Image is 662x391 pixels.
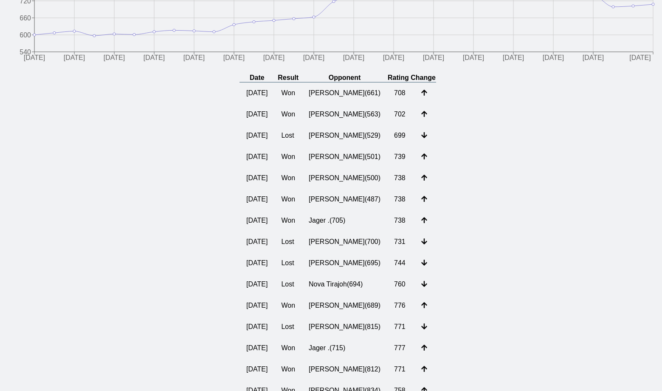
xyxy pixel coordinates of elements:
[20,48,31,56] tspan: 540
[223,54,245,62] tspan: [DATE]
[387,231,414,252] td: 731
[239,146,274,167] td: [DATE]
[302,316,387,337] td: [PERSON_NAME] ( 815 )
[387,274,414,295] td: 760
[387,316,414,337] td: 771
[239,316,274,337] td: [DATE]
[302,74,387,82] th: Opponent
[239,74,274,82] th: Date
[274,189,302,210] td: Won
[629,54,651,62] tspan: [DATE]
[302,167,387,189] td: [PERSON_NAME] ( 500 )
[239,295,274,316] td: [DATE]
[239,231,274,252] td: [DATE]
[239,274,274,295] td: [DATE]
[583,54,604,62] tspan: [DATE]
[302,274,387,295] td: Nova Tirajoh ( 694 )
[302,295,387,316] td: [PERSON_NAME] ( 689 )
[274,167,302,189] td: Won
[274,210,302,231] td: Won
[274,337,302,359] td: Won
[239,104,274,125] td: [DATE]
[387,167,414,189] td: 738
[274,146,302,167] td: Won
[239,167,274,189] td: [DATE]
[303,54,324,62] tspan: [DATE]
[383,54,404,62] tspan: [DATE]
[387,82,414,104] td: 708
[263,54,285,62] tspan: [DATE]
[302,104,387,125] td: [PERSON_NAME] ( 563 )
[274,359,302,380] td: Won
[302,210,387,231] td: Jager . ( 705 )
[144,54,165,62] tspan: [DATE]
[302,337,387,359] td: Jager . ( 715 )
[302,231,387,252] td: [PERSON_NAME] ( 700 )
[24,54,45,62] tspan: [DATE]
[274,104,302,125] td: Won
[387,359,414,380] td: 771
[239,252,274,274] td: [DATE]
[387,189,414,210] td: 738
[183,54,205,62] tspan: [DATE]
[239,189,274,210] td: [DATE]
[387,125,414,146] td: 699
[302,125,387,146] td: [PERSON_NAME] ( 529 )
[239,359,274,380] td: [DATE]
[239,82,274,104] td: [DATE]
[274,82,302,104] td: Won
[302,189,387,210] td: [PERSON_NAME] ( 487 )
[274,74,302,82] th: Result
[274,125,302,146] td: Lost
[387,295,414,316] td: 776
[387,337,414,359] td: 777
[343,54,364,62] tspan: [DATE]
[274,295,302,316] td: Won
[423,54,444,62] tspan: [DATE]
[20,14,31,22] tspan: 660
[302,359,387,380] td: [PERSON_NAME] ( 812 )
[20,31,31,39] tspan: 600
[274,274,302,295] td: Lost
[274,316,302,337] td: Lost
[239,210,274,231] td: [DATE]
[463,54,484,62] tspan: [DATE]
[387,146,414,167] td: 739
[302,82,387,104] td: [PERSON_NAME] ( 661 )
[387,74,436,82] th: Rating Change
[239,125,274,146] td: [DATE]
[302,146,387,167] td: [PERSON_NAME] ( 501 )
[274,252,302,274] td: Lost
[387,104,414,125] td: 702
[302,252,387,274] td: [PERSON_NAME] ( 695 )
[64,54,85,62] tspan: [DATE]
[274,231,302,252] td: Lost
[104,54,125,62] tspan: [DATE]
[543,54,564,62] tspan: [DATE]
[387,210,414,231] td: 738
[387,252,414,274] td: 744
[239,337,274,359] td: [DATE]
[503,54,524,62] tspan: [DATE]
